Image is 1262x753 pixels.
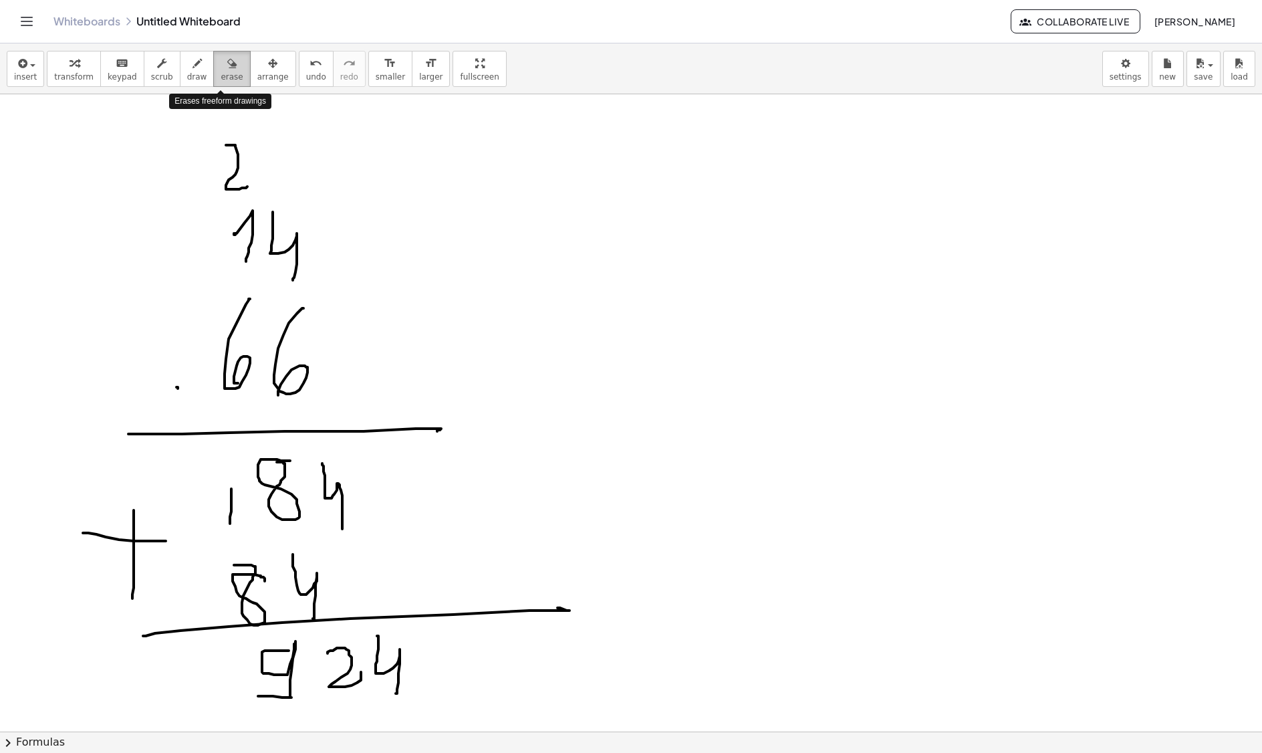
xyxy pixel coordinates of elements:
[306,72,326,82] span: undo
[16,11,37,32] button: Toggle navigation
[14,72,37,82] span: insert
[213,51,250,87] button: erase
[299,51,334,87] button: undoundo
[343,56,356,72] i: redo
[180,51,215,87] button: draw
[151,72,173,82] span: scrub
[453,51,506,87] button: fullscreen
[1154,15,1235,27] span: [PERSON_NAME]
[53,15,120,28] a: Whiteboards
[340,72,358,82] span: redo
[1143,9,1246,33] button: [PERSON_NAME]
[144,51,180,87] button: scrub
[1011,9,1140,33] button: Collaborate Live
[7,51,44,87] button: insert
[1102,51,1149,87] button: settings
[54,72,94,82] span: transform
[1110,72,1142,82] span: settings
[1159,72,1176,82] span: new
[309,56,322,72] i: undo
[1152,51,1184,87] button: new
[368,51,412,87] button: format_sizesmaller
[333,51,366,87] button: redoredo
[384,56,396,72] i: format_size
[1194,72,1213,82] span: save
[419,72,443,82] span: larger
[47,51,101,87] button: transform
[187,72,207,82] span: draw
[1186,51,1221,87] button: save
[108,72,137,82] span: keypad
[1022,15,1129,27] span: Collaborate Live
[221,72,243,82] span: erase
[100,51,144,87] button: keyboardkeypad
[250,51,296,87] button: arrange
[1223,51,1255,87] button: load
[376,72,405,82] span: smaller
[460,72,499,82] span: fullscreen
[116,56,128,72] i: keyboard
[1231,72,1248,82] span: load
[257,72,289,82] span: arrange
[412,51,450,87] button: format_sizelarger
[424,56,437,72] i: format_size
[169,94,271,109] div: Erases freeform drawings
